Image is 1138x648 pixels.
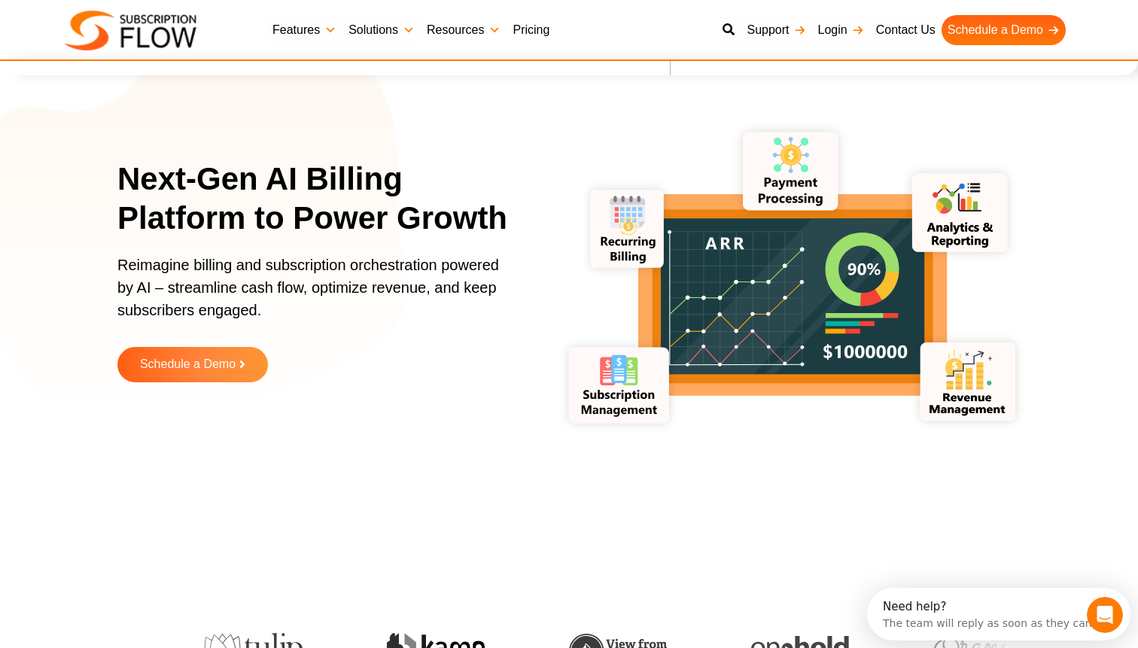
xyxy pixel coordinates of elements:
a: Resources [421,15,507,45]
a: Login [812,15,870,45]
a: Solutions [342,15,421,45]
a: Support [741,15,811,45]
h1: Next-Gen AI Billing Platform to Power Growth [117,160,528,239]
a: Schedule a Demo [942,15,1066,45]
a: Features [266,15,342,45]
a: Pricing [507,15,555,45]
p: Reimagine billing and subscription orchestration powered by AI – streamline cash flow, optimize r... [117,254,509,336]
h4: KnowledgeBase [686,72,1123,105]
a: Contact Us [870,15,942,45]
a: Schedule a Demo [117,347,268,382]
iframe: Intercom live chat discovery launcher [867,588,1130,640]
img: Subscriptionflow [65,11,196,50]
span: Schedule a Demo [140,358,236,371]
div: Need help? [16,13,225,25]
div: Open Intercom Messenger [6,6,269,47]
div: The team will reply as soon as they can [16,25,225,41]
iframe: Intercom live chat [1087,597,1123,633]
